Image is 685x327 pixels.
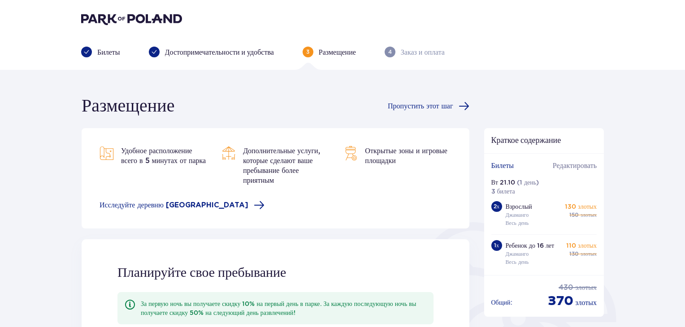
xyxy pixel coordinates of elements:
[243,146,320,185] font: Дополнительные услуги, которые сделают ваше пребывание более приятным
[506,211,529,218] font: Джаманго
[559,283,573,292] font: 430
[566,242,597,249] font: 110 злотых
[575,283,597,292] font: злотых
[496,242,499,249] font: х
[581,211,597,218] font: злотых
[100,146,114,160] img: Значок карты
[511,299,512,306] font: :
[388,103,453,110] font: Пропустить этот шаг
[401,48,445,57] font: Заказ и оплата
[548,293,573,309] font: 370
[517,179,520,186] font: (
[491,179,515,186] font: Вт 21.10
[117,264,286,281] font: Планируйте свое пребывание
[491,188,515,195] font: 3 билета
[506,258,529,265] font: Весь день
[121,146,206,165] font: Удобное расположение всего в 5 минутах от парка
[497,203,499,210] font: х
[306,48,309,55] font: 3
[343,146,358,160] img: Значок карты
[494,242,496,249] font: 1
[575,299,597,306] font: злотых
[165,48,274,57] font: Достопримечательности и удобства
[491,135,561,146] font: Краткое содержание
[82,95,174,117] font: Размещение
[141,300,416,316] font: За первую ночь вы получаете скидку 10% на первый день в парке. За каждую последующую ночь вы полу...
[81,13,182,25] img: Логотип Парка Польши
[100,202,248,209] font: Исследуйте деревню [GEOGRAPHIC_DATA]
[569,250,579,257] font: 130
[365,146,447,165] font: Открытые зоны и игровые площадки
[506,242,555,249] font: Ребенок до 16 лет
[506,203,532,210] font: Взрослый
[388,48,392,55] font: 4
[536,179,539,186] font: )
[97,48,120,57] font: Билеты
[506,219,529,226] font: Весь день
[569,211,579,218] font: 150
[494,203,497,210] font: 2
[491,299,511,306] font: Общий
[221,146,236,160] img: Значок панели
[388,101,469,112] a: Пропустить этот шаг
[100,200,264,211] a: Исследуйте деревню [GEOGRAPHIC_DATA]
[553,161,597,171] a: Редактировать
[506,250,529,257] font: Джаманго
[553,162,597,169] font: Редактировать
[520,179,536,186] font: 1 день
[491,161,514,170] font: Билеты
[319,48,356,57] font: Размещение
[581,250,597,257] font: злотых
[565,203,597,210] font: 130 злотых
